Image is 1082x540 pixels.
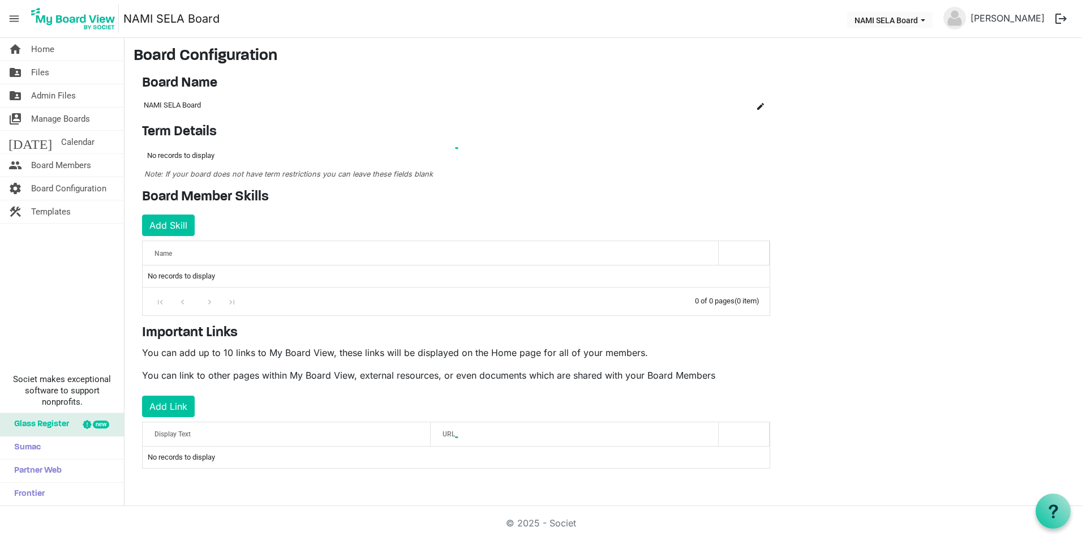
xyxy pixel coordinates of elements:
span: menu [3,8,25,29]
a: NAMI SELA Board [123,7,220,30]
span: Manage Boards [31,108,90,130]
span: [DATE] [8,131,52,153]
span: people [8,154,22,177]
h4: Important Links [142,325,770,341]
span: Files [31,61,49,84]
button: Add Skill [142,215,195,236]
span: settings [8,177,22,200]
td: NAMI SELA Board column header Name [142,96,731,115]
img: no-profile-picture.svg [943,7,966,29]
div: Go to last page [224,293,239,309]
button: Edit [753,97,768,113]
button: NAMI SELA Board dropdownbutton [847,12,933,28]
span: (0 item) [735,297,759,305]
span: Board Members [31,154,91,177]
a: My Board View Logo [28,5,123,33]
img: My Board View Logo [28,5,119,33]
span: home [8,38,22,61]
p: You can link to other pages within My Board View, external resources, or even documents which are... [142,368,770,382]
span: Sumac [8,436,41,459]
span: folder_shared [8,84,22,107]
span: Board Configuration [31,177,106,200]
h3: Board Configuration [134,47,1073,66]
div: Go to first page [153,293,168,309]
td: No records to display [143,265,770,287]
h4: Term Details [142,124,770,140]
p: You can add up to 10 links to My Board View, these links will be displayed on the Home page for a... [142,346,770,359]
div: new [93,421,109,428]
div: Go to next page [202,293,217,309]
td: is Command column column header [731,96,770,115]
h4: Board Member Skills [142,189,770,205]
h4: Board Name [142,75,770,92]
span: Frontier [8,483,45,505]
span: Note: If your board does not have term restrictions you can leave these fields blank [144,170,433,178]
span: 0 of 0 pages [695,297,735,305]
span: Glass Register [8,413,69,436]
span: Calendar [61,131,95,153]
span: Name [154,250,172,258]
span: Home [31,38,54,61]
a: [PERSON_NAME] [966,7,1049,29]
span: Templates [31,200,71,223]
div: 0 of 0 pages (0 item) [695,288,770,312]
div: Go to previous page [175,293,190,309]
span: Societ makes exceptional software to support nonprofits. [5,374,119,408]
span: Partner Web [8,460,62,482]
span: switch_account [8,108,22,130]
a: © 2025 - Societ [506,517,576,529]
span: construction [8,200,22,223]
span: Admin Files [31,84,76,107]
button: Add Link [142,396,195,417]
span: folder_shared [8,61,22,84]
button: logout [1049,7,1073,31]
